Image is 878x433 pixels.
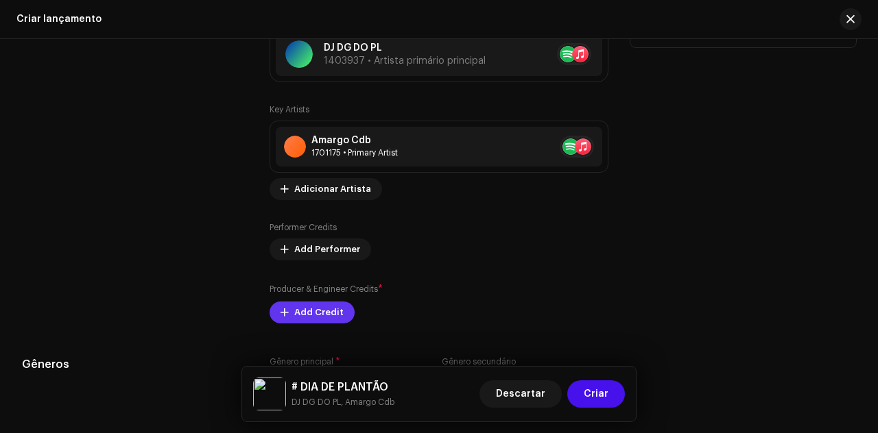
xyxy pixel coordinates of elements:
span: Add Credit [294,299,344,326]
label: Key Artists [270,104,309,115]
button: Adicionar Artista [270,178,382,200]
img: 2218f879-968c-4349-b6b3-2e2afd107cfd [253,378,286,410]
span: Criar [584,380,608,408]
h5: # DIA DE PLANTÃO [292,379,394,395]
span: Add Performer [294,236,360,263]
button: Add Performer [270,238,371,260]
label: Gênero secundário [442,356,516,367]
small: # DIA DE PLANTÃO [292,395,394,409]
h5: Gêneros [22,356,248,373]
button: Descartar [479,380,562,408]
div: Primary Artist [311,147,398,158]
button: Add Credit [270,301,355,323]
label: Performer Credits [270,222,337,233]
p: DJ DG DO PL [324,41,486,55]
div: Amargo Cdb [311,135,398,146]
button: Criar [567,380,625,408]
span: Descartar [496,380,545,408]
label: Gênero principal [270,356,340,367]
small: Producer & Engineer Credits [270,285,378,293]
span: Adicionar Artista [294,175,371,203]
span: 1403937 • Artista primário principal [324,56,486,66]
